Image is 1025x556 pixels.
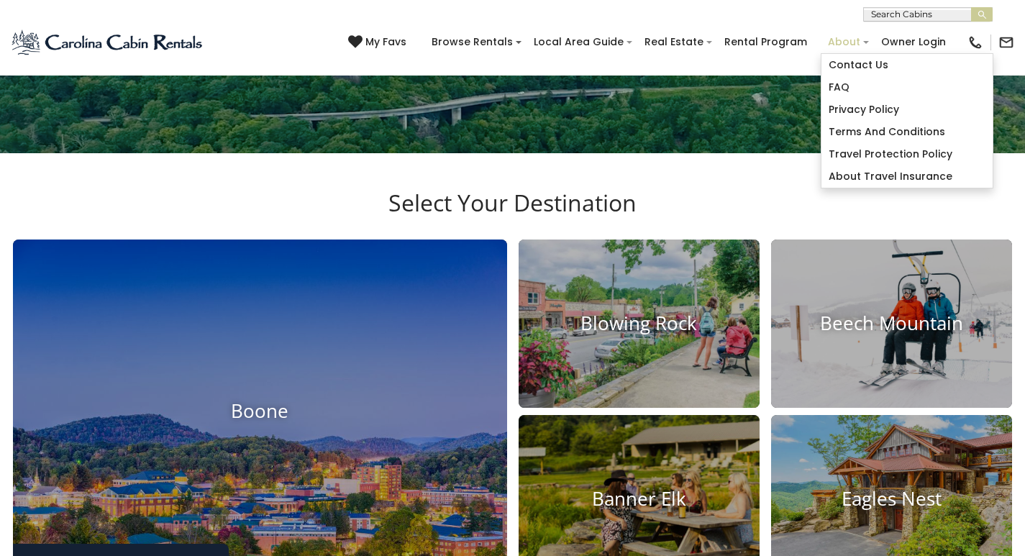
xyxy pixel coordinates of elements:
[821,31,867,53] a: About
[771,240,1012,408] a: Beech Mountain
[821,165,993,188] a: About Travel Insurance
[717,31,814,53] a: Rental Program
[967,35,983,50] img: phone-regular-black.png
[519,240,760,408] a: Blowing Rock
[637,31,711,53] a: Real Estate
[821,99,993,121] a: Privacy Policy
[527,31,631,53] a: Local Area Guide
[519,312,760,334] h4: Blowing Rock
[821,121,993,143] a: Terms and Conditions
[13,400,507,422] h4: Boone
[821,143,993,165] a: Travel Protection Policy
[11,28,205,57] img: Blue-2.png
[821,54,993,76] a: Contact Us
[771,488,1012,510] h4: Eagles Nest
[11,189,1014,240] h3: Select Your Destination
[998,35,1014,50] img: mail-regular-black.png
[874,31,953,53] a: Owner Login
[771,312,1012,334] h4: Beech Mountain
[519,488,760,510] h4: Banner Elk
[424,31,520,53] a: Browse Rentals
[365,35,406,50] span: My Favs
[821,76,993,99] a: FAQ
[348,35,410,50] a: My Favs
